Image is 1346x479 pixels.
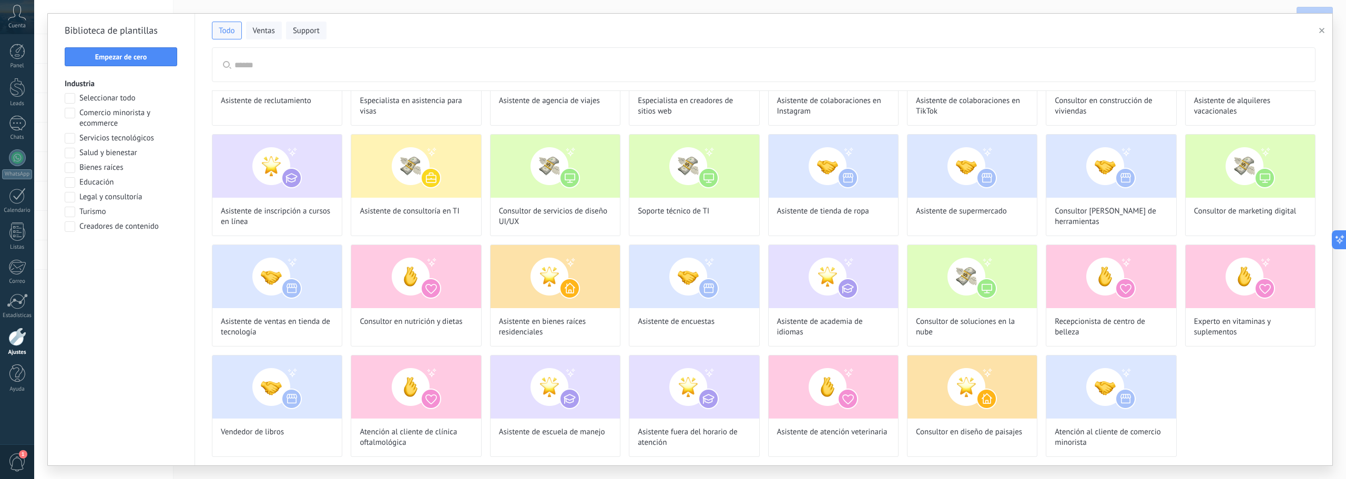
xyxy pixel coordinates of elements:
span: Asistente de colaboraciones en Instagram [777,96,890,117]
div: Ajustes [2,349,33,356]
span: Asistente de ventas en tienda de tecnología [221,317,333,338]
div: Leads [2,100,33,107]
span: Especialista en asistencia para visas [360,96,472,117]
span: Seleccionar todo [79,93,136,104]
img: Consultor de tienda de herramientas [1046,135,1176,198]
span: Comercio minorista y ecommerce [79,108,178,129]
span: Ventas [253,26,275,36]
button: Empezar de cero [65,47,177,66]
img: Asistente de encuestas [629,245,759,308]
span: Soporte técnico de TI [638,206,709,217]
span: Todo [219,26,235,36]
h2: Biblioteca de plantillas [65,22,178,39]
span: Empezar de cero [95,53,147,60]
img: Asistente de supermercado [907,135,1037,198]
span: Consultor en nutrición y dietas [360,317,462,327]
span: Consultor en construcción de viviendas [1055,96,1167,117]
span: 1 [19,450,27,458]
div: Estadísticas [2,312,33,319]
span: Asistente de supermercado [916,206,1007,217]
span: Consultor de servicios de diseño UI/UX [499,206,611,227]
span: Support [293,26,320,36]
img: Asistente de escuela de manejo [491,355,620,419]
img: Asistente de consultoría en TI [351,135,481,198]
span: Asistente de tienda de ropa [777,206,869,217]
span: Consultor en diseño de paisajes [916,427,1022,437]
span: Educación [79,177,114,188]
div: WhatsApp [2,169,32,179]
img: Asistente de tienda de ropa [769,135,898,198]
img: Consultor en nutrición y dietas [351,245,481,308]
span: Asistente en bienes raíces residenciales [499,317,611,338]
span: Asistente fuera del horario de atención [638,427,750,448]
span: Asistente de atención veterinaria [777,427,888,437]
span: Consultor de marketing digital [1194,206,1297,217]
span: Asistente de agencia de viajes [499,96,600,106]
button: Todo [212,22,242,39]
span: Atención al cliente de clínica oftalmológica [360,427,472,448]
div: Ayuda [2,386,33,393]
img: Atención al cliente de comercio minorista [1046,355,1176,419]
span: Bienes raíces [79,162,123,173]
span: Asistente de alquileres vacacionales [1194,96,1307,117]
div: Panel [2,63,33,69]
span: Consultor de soluciones en la nube [916,317,1028,338]
img: Atención al cliente de clínica oftalmológica [351,355,481,419]
span: Asistente de reclutamiento [221,96,311,106]
img: Consultor de servicios de diseño UI/UX [491,135,620,198]
span: Especialista en creadores de sitios web [638,96,750,117]
span: Experto en vitaminas y suplementos [1194,317,1307,338]
span: Asistente de colaboraciones en TikTok [916,96,1028,117]
img: Vendedor de libros [212,355,342,419]
span: Cuenta [8,23,26,29]
span: Recepcionista de centro de belleza [1055,317,1167,338]
img: Recepcionista de centro de belleza [1046,245,1176,308]
span: Legal y consultoría [79,192,142,202]
span: Asistente de encuestas [638,317,715,327]
span: Salud y bienestar [79,148,137,158]
img: Soporte técnico de TI [629,135,759,198]
div: Chats [2,134,33,141]
span: Asistente de academia de idiomas [777,317,890,338]
img: Consultor de marketing digital [1186,135,1315,198]
img: Consultor en diseño de paisajes [907,355,1037,419]
button: Ventas [246,22,282,39]
div: Calendario [2,207,33,214]
span: Servicios tecnológicos [79,133,154,144]
button: Support [286,22,327,39]
span: Asistente de inscripción a cursos en línea [221,206,333,227]
span: Vendedor de libros [221,427,284,437]
img: Experto en vitaminas y suplementos [1186,245,1315,308]
img: Asistente en bienes raíces residenciales [491,245,620,308]
span: Consultor [PERSON_NAME] de herramientas [1055,206,1167,227]
img: Asistente de inscripción a cursos en línea [212,135,342,198]
span: Atención al cliente de comercio minorista [1055,427,1167,448]
span: Asistente de escuela de manejo [499,427,605,437]
h3: Industria [65,79,178,89]
div: Correo [2,278,33,285]
span: Turismo [79,207,106,217]
span: Asistente de consultoría en TI [360,206,459,217]
img: Asistente fuera del horario de atención [629,355,759,419]
img: Asistente de ventas en tienda de tecnología [212,245,342,308]
div: Listas [2,244,33,251]
img: Asistente de atención veterinaria [769,355,898,419]
span: Creadores de contenido [79,221,159,232]
img: Asistente de academia de idiomas [769,245,898,308]
img: Consultor de soluciones en la nube [907,245,1037,308]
